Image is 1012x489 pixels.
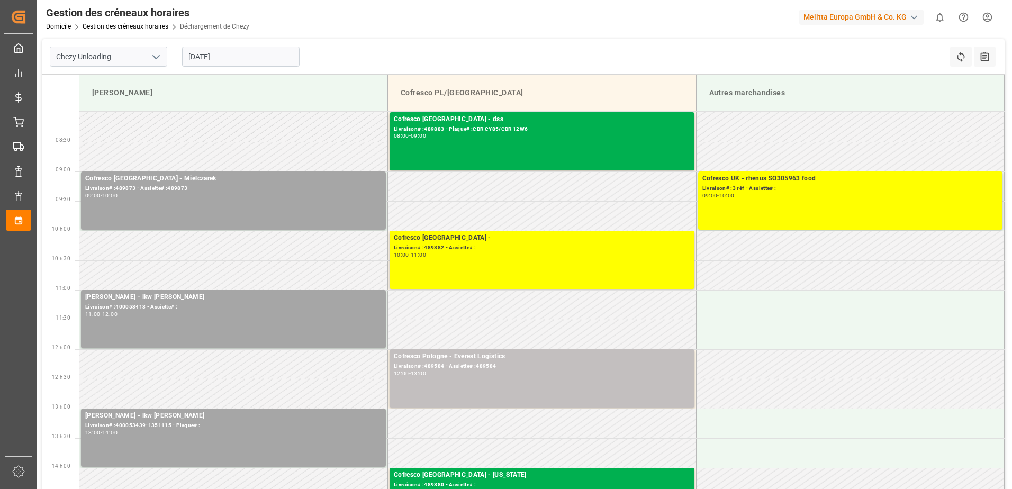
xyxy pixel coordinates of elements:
span: 14 h 00 [52,463,70,469]
div: 11:00 [85,312,101,316]
span: 12 h 00 [52,345,70,350]
div: - [409,133,411,138]
button: Ouvrir le menu [148,49,164,65]
span: 09:30 [56,196,70,202]
div: Cofresco [GEOGRAPHIC_DATA] - [394,233,690,243]
div: 12:00 [394,371,409,376]
span: 12 h 30 [52,374,70,380]
div: - [101,430,102,435]
span: 11:00 [56,285,70,291]
a: Gestion des créneaux horaires [83,23,168,30]
div: Cofresco PL/[GEOGRAPHIC_DATA] [396,83,688,103]
span: 13 h 30 [52,433,70,439]
span: 08:30 [56,137,70,143]
div: Cofresco UK - rhenus SO305963 food [702,174,999,184]
span: 10 h 00 [52,226,70,232]
a: Domicile [46,23,71,30]
div: Autres marchandises [705,83,996,103]
div: Cofresco Pologne - Everest Logistics [394,351,690,362]
div: 13:00 [85,430,101,435]
div: 14:00 [102,430,118,435]
div: Livraison# :489882 - Assiette# : [394,243,690,252]
div: 09:00 [85,193,101,198]
div: 09:00 [702,193,718,198]
div: - [409,252,411,257]
div: 10:00 [719,193,735,198]
div: Livraison# :400053413 - Assiette# : [85,303,382,312]
div: Livraison# :489873 - Assiette# :489873 [85,184,382,193]
button: Melitta Europa GmbH & Co. KG [799,7,928,27]
span: 13 h 00 [52,404,70,410]
div: [PERSON_NAME] - lkw [PERSON_NAME] [85,292,382,303]
div: 13:00 [411,371,426,376]
div: Livraison# :489883 - Plaque# :CBR CY85/CBR 12W6 [394,125,690,134]
div: Livraison# :3 réf - Assiette# : [702,184,999,193]
span: 09:00 [56,167,70,173]
span: 11:30 [56,315,70,321]
div: Livraison# :400053439-1351115 - Plaque# : [85,421,382,430]
div: - [409,371,411,376]
div: - [717,193,719,198]
div: 08:00 [394,133,409,138]
button: Afficher 0 nouvelles notifications [928,5,952,29]
div: 11:00 [411,252,426,257]
div: Cofresco [GEOGRAPHIC_DATA] - [US_STATE] [394,470,690,481]
div: 10:00 [394,252,409,257]
input: Type à rechercher/sélectionner [50,47,167,67]
font: Melitta Europa GmbH & Co. KG [803,12,907,23]
div: Gestion des créneaux horaires [46,5,249,21]
div: 10:00 [102,193,118,198]
div: - [101,312,102,316]
input: JJ-MM-AAAA [182,47,300,67]
div: Cofresco [GEOGRAPHIC_DATA] - Mielczarek [85,174,382,184]
span: 10 h 30 [52,256,70,261]
div: 12:00 [102,312,118,316]
div: 09:00 [411,133,426,138]
div: [PERSON_NAME] [88,83,379,103]
button: Centre d’aide [952,5,975,29]
div: - [101,193,102,198]
div: Cofresco [GEOGRAPHIC_DATA] - dss [394,114,690,125]
div: [PERSON_NAME] - lkw [PERSON_NAME] [85,411,382,421]
div: Livraison# :489584 - Assiette# :489584 [394,362,690,371]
